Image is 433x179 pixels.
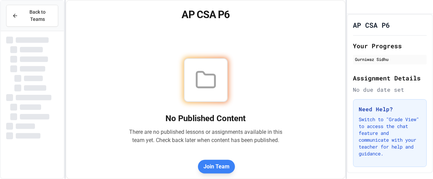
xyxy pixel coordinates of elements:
button: Back to Teams [6,5,58,27]
p: There are no published lessons or assignments available in this team yet. Check back later when c... [129,128,283,144]
h2: Your Progress [353,41,427,51]
h2: Assignment Details [353,73,427,83]
span: Back to Teams [22,9,52,23]
h2: No Published Content [129,113,283,124]
h1: AP CSA P6 [74,9,337,21]
h3: Need Help? [359,105,421,113]
h1: AP CSA P6 [353,20,390,30]
button: Join Team [198,160,235,174]
p: Switch to "Grade View" to access the chat feature and communicate with your teacher for help and ... [359,116,421,157]
div: Gurniwaz Sidhu [355,56,425,62]
div: No due date set [353,86,427,94]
